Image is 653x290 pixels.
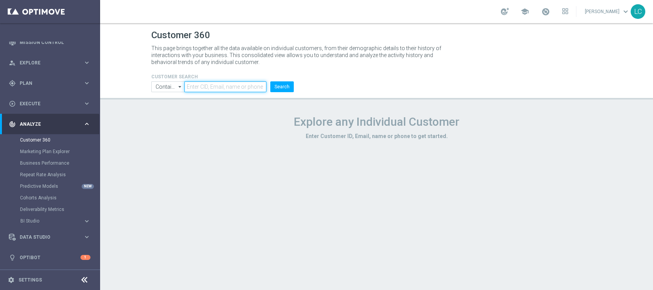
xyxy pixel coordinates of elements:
div: Repeat Rate Analysis [20,169,99,180]
span: Explore [20,61,83,65]
div: Business Performance [20,157,99,169]
a: Deliverability Metrics [20,206,80,212]
i: keyboard_arrow_right [83,120,90,128]
div: Data Studio [9,234,83,241]
a: Business Performance [20,160,80,166]
h3: Enter Customer ID, Email, name or phone to get started. [151,133,602,140]
button: play_circle_outline Execute keyboard_arrow_right [8,101,91,107]
a: Customer 360 [20,137,80,143]
a: Cohorts Analysis [20,195,80,201]
i: keyboard_arrow_right [83,79,90,87]
h1: Customer 360 [151,30,602,41]
button: Mission Control [8,39,91,46]
i: arrow_drop_down [176,82,184,92]
div: 1 [80,255,90,260]
span: school [521,7,529,16]
div: Optibot [9,247,90,268]
div: LC [631,4,645,19]
div: Cohorts Analysis [20,192,99,204]
p: This page brings together all the data available on individual customers, from their demographic ... [151,45,448,66]
i: keyboard_arrow_right [83,59,90,66]
button: person_search Explore keyboard_arrow_right [8,60,91,66]
button: BI Studio keyboard_arrow_right [20,218,91,224]
h4: CUSTOMER SEARCH [151,74,294,79]
h1: Explore any Individual Customer [151,115,602,129]
a: Settings [18,278,42,282]
div: BI Studio [20,215,99,227]
i: keyboard_arrow_right [83,100,90,107]
i: lightbulb [9,254,16,261]
button: lightbulb Optibot 1 [8,255,91,261]
input: Contains [151,81,184,92]
div: Plan [9,80,83,87]
span: BI Studio [20,219,75,223]
a: Predictive Models [20,183,80,189]
input: Enter CID, Email, name or phone [184,81,266,92]
span: Analyze [20,122,83,126]
span: Plan [20,81,83,86]
div: Predictive Models [20,180,99,192]
button: track_changes Analyze keyboard_arrow_right [8,121,91,127]
span: Execute [20,101,83,106]
button: Data Studio keyboard_arrow_right [8,234,91,240]
i: keyboard_arrow_right [83,217,90,225]
div: Marketing Plan Explorer [20,146,99,157]
i: settings [8,277,15,283]
i: track_changes [9,121,16,128]
a: Marketing Plan Explorer [20,148,80,155]
div: Execute [9,100,83,107]
a: Optibot [20,247,80,268]
a: Repeat Rate Analysis [20,172,80,178]
div: Analyze [9,121,83,128]
span: keyboard_arrow_down [621,7,630,16]
div: Explore [9,59,83,66]
a: [PERSON_NAME]keyboard_arrow_down [584,6,631,17]
a: Mission Control [20,32,90,52]
i: keyboard_arrow_right [83,233,90,241]
span: Data Studio [20,235,83,239]
div: Mission Control [9,32,90,52]
button: gps_fixed Plan keyboard_arrow_right [8,80,91,86]
i: person_search [9,59,16,66]
div: Customer 360 [20,134,99,146]
div: Deliverability Metrics [20,204,99,215]
button: Search [270,81,294,92]
i: gps_fixed [9,80,16,87]
div: BI Studio [20,219,83,223]
i: play_circle_outline [9,100,16,107]
div: NEW [82,184,94,189]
